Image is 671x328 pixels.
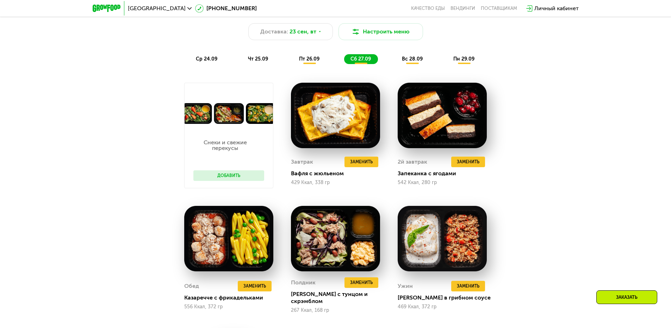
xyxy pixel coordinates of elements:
button: Настроить меню [338,23,423,40]
button: Добавить [193,170,264,181]
span: Заменить [243,283,266,290]
button: Заменить [344,157,378,167]
button: Заменить [344,277,378,288]
a: Качество еды [411,6,445,11]
span: Заменить [350,279,373,286]
span: сб 27.09 [350,56,371,62]
div: Полдник [291,277,316,288]
div: [PERSON_NAME] в грибном соусе [398,294,492,301]
div: Обед [184,281,199,291]
div: Завтрак [291,157,313,167]
div: 429 Ккал, 338 гр [291,180,380,185]
span: Заменить [457,283,479,290]
span: Заменить [457,158,479,165]
button: Заменить [451,157,485,167]
span: [GEOGRAPHIC_DATA] [128,6,186,11]
span: 23 сен, вт [290,27,316,36]
div: 267 Ккал, 168 гр [291,308,380,313]
span: вс 28.09 [402,56,423,62]
button: Заменить [451,281,485,291]
div: Казаречче с фрикадельками [184,294,279,301]
div: [PERSON_NAME] с тунцом и скрэмблом [291,291,386,305]
a: Вендинги [451,6,475,11]
span: пн 29.09 [453,56,474,62]
div: Заказать [596,290,657,304]
div: 556 Ккал, 372 гр [184,304,273,310]
div: 2й завтрак [398,157,427,167]
span: чт 25.09 [248,56,268,62]
div: Личный кабинет [534,4,579,13]
span: пт 26.09 [299,56,319,62]
a: [PHONE_NUMBER] [195,4,257,13]
div: 469 Ккал, 372 гр [398,304,487,310]
div: Вафля с жюльеном [291,170,386,177]
div: 542 Ккал, 280 гр [398,180,487,185]
span: ср 24.09 [196,56,217,62]
span: Доставка: [260,27,288,36]
div: поставщикам [481,6,517,11]
p: Снеки и свежие перекусы [193,140,257,151]
div: Ужин [398,281,413,291]
span: Заменить [350,158,373,165]
div: Запеканка с ягодами [398,170,492,177]
button: Заменить [238,281,272,291]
